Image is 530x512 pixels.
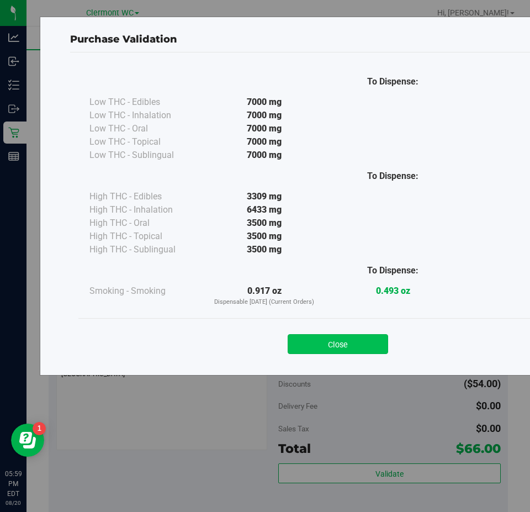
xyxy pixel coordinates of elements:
iframe: Resource center unread badge [33,422,46,435]
div: 7000 mg [200,135,328,149]
iframe: Resource center [11,424,44,457]
div: High THC - Edibles [89,190,200,203]
div: Low THC - Oral [89,122,200,135]
div: To Dispense: [328,170,457,183]
div: Low THC - Sublingual [89,149,200,162]
div: High THC - Inhalation [89,203,200,217]
div: Smoking - Smoking [89,284,200,298]
div: To Dispense: [328,75,457,88]
div: 7000 mg [200,149,328,162]
span: Purchase Validation [70,33,177,45]
div: Low THC - Edibles [89,96,200,109]
div: To Dispense: [328,264,457,277]
div: 3500 mg [200,230,328,243]
div: 3500 mg [200,243,328,256]
div: 0.917 oz [200,284,328,307]
div: Low THC - Topical [89,135,200,149]
div: High THC - Oral [89,217,200,230]
div: 7000 mg [200,122,328,135]
strong: 0.493 oz [376,286,410,296]
p: Dispensable [DATE] (Current Orders) [200,298,328,307]
div: 3309 mg [200,190,328,203]
div: 7000 mg [200,109,328,122]
div: 3500 mg [200,217,328,230]
div: 6433 mg [200,203,328,217]
div: 7000 mg [200,96,328,109]
button: Close [288,334,388,354]
div: Low THC - Inhalation [89,109,200,122]
div: High THC - Topical [89,230,200,243]
div: High THC - Sublingual [89,243,200,256]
